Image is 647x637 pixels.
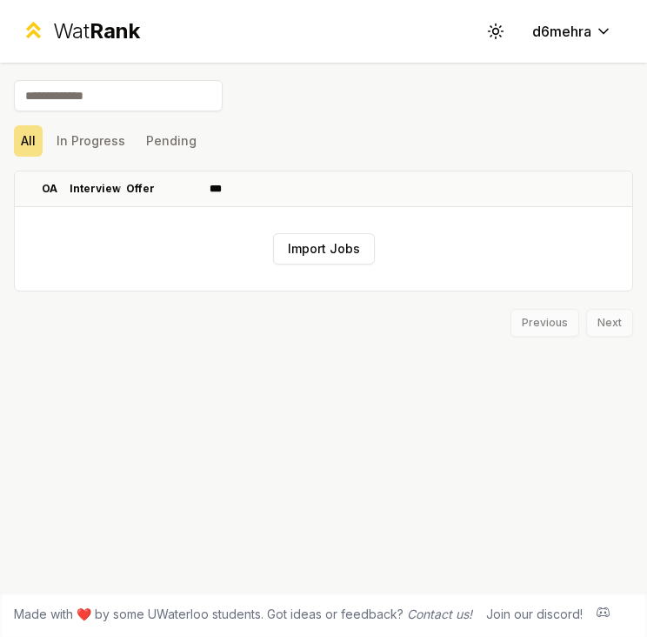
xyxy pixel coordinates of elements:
span: d6mehra [532,21,591,42]
button: d6mehra [518,16,626,47]
button: Import Jobs [273,233,375,265]
button: All [14,125,43,157]
div: Wat [53,17,140,45]
div: Join our discord! [486,606,583,623]
a: WatRank [21,17,140,45]
span: Made with ❤️ by some UWaterloo students. Got ideas or feedback? [14,606,472,623]
button: Pending [139,125,203,157]
p: OA [42,182,57,196]
p: Interview [70,182,121,196]
span: Rank [90,18,140,44]
button: In Progress [50,125,132,157]
a: Contact us! [407,607,472,621]
p: Offer [126,182,155,196]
